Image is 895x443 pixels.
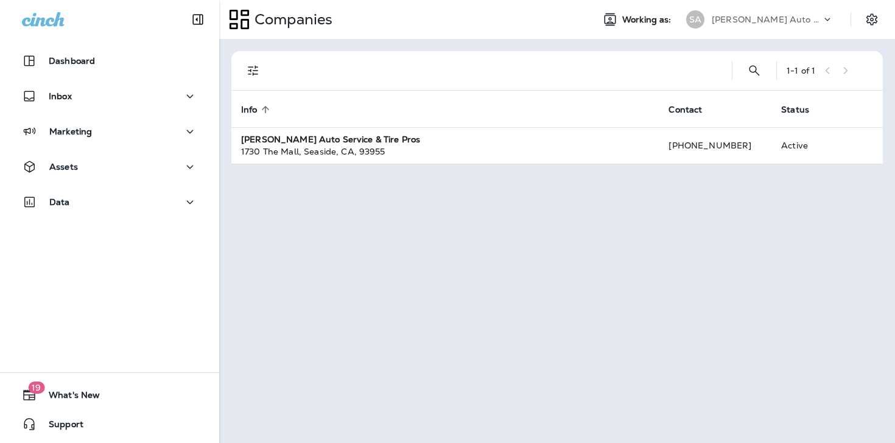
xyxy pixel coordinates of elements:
[712,15,821,24] p: [PERSON_NAME] Auto Service & Tire Pros
[49,162,78,172] p: Assets
[241,104,273,115] span: Info
[669,104,718,115] span: Contact
[181,7,215,32] button: Collapse Sidebar
[250,10,332,29] p: Companies
[12,383,207,407] button: 19What's New
[659,127,771,164] td: [PHONE_NUMBER]
[622,15,674,25] span: Working as:
[771,127,840,164] td: Active
[12,155,207,179] button: Assets
[686,10,704,29] div: SA
[28,382,44,394] span: 19
[12,119,207,144] button: Marketing
[742,58,767,83] button: Search Companies
[241,58,265,83] button: Filters
[49,127,92,136] p: Marketing
[861,9,883,30] button: Settings
[781,104,825,115] span: Status
[49,91,72,101] p: Inbox
[241,105,258,115] span: Info
[787,66,815,75] div: 1 - 1 of 1
[49,56,95,66] p: Dashboard
[241,145,649,158] div: 1730 The Mall , Seaside , CA , 93955
[12,49,207,73] button: Dashboard
[781,105,809,115] span: Status
[12,412,207,436] button: Support
[669,105,702,115] span: Contact
[37,390,100,405] span: What's New
[12,84,207,108] button: Inbox
[37,419,83,434] span: Support
[12,190,207,214] button: Data
[241,134,420,145] strong: [PERSON_NAME] Auto Service & Tire Pros
[49,197,70,207] p: Data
